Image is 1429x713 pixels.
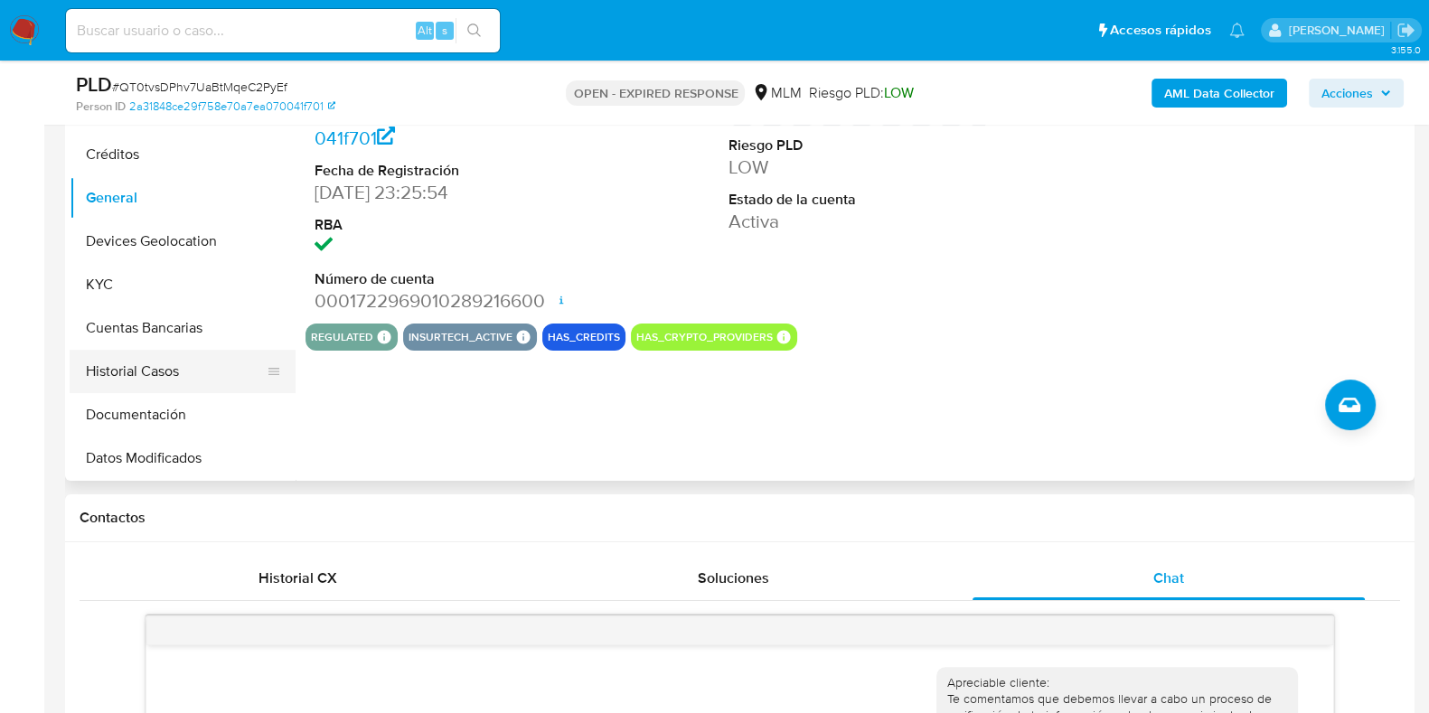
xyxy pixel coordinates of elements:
[70,263,296,306] button: KYC
[1110,21,1211,40] span: Accesos rápidos
[729,190,987,210] dt: Estado de la cuenta
[80,509,1400,527] h1: Contactos
[259,568,337,588] span: Historial CX
[1164,79,1274,108] b: AML Data Collector
[1321,79,1373,108] span: Acciones
[1288,22,1390,39] p: carlos.soto@mercadolibre.com.mx
[409,333,512,341] button: insurtech_active
[315,288,573,314] dd: 0001722969010289216600
[129,99,335,115] a: 2a31848ce29f758e70a7ea070041f701
[442,22,447,39] span: s
[883,82,913,103] span: LOW
[70,176,296,220] button: General
[566,80,745,106] p: OPEN - EXPIRED RESPONSE
[315,269,573,289] dt: Número de cuenta
[729,136,987,155] dt: Riesgo PLD
[418,22,432,39] span: Alt
[70,350,281,393] button: Historial Casos
[70,436,296,480] button: Datos Modificados
[70,220,296,263] button: Devices Geolocation
[70,133,296,176] button: Créditos
[752,83,801,103] div: MLM
[808,83,913,103] span: Riesgo PLD:
[548,333,620,341] button: has_credits
[1153,568,1184,588] span: Chat
[698,568,769,588] span: Soluciones
[1396,21,1415,40] a: Salir
[315,99,570,151] a: 2a31848ce29f758e70a7ea070041f701
[315,161,573,181] dt: Fecha de Registración
[636,333,773,341] button: has_crypto_providers
[70,306,296,350] button: Cuentas Bancarias
[1390,42,1420,57] span: 3.155.0
[729,209,987,234] dd: Activa
[315,215,573,235] dt: RBA
[112,78,287,96] span: # QT0tvsDPhv7UaBtMqeC2PyEf
[456,18,493,43] button: search-icon
[1229,23,1245,38] a: Notificaciones
[76,99,126,115] b: Person ID
[315,180,573,205] dd: [DATE] 23:25:54
[1152,79,1287,108] button: AML Data Collector
[729,155,987,180] dd: LOW
[70,393,296,436] button: Documentación
[311,333,373,341] button: regulated
[1309,79,1404,108] button: Acciones
[66,19,500,42] input: Buscar usuario o caso...
[76,70,112,99] b: PLD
